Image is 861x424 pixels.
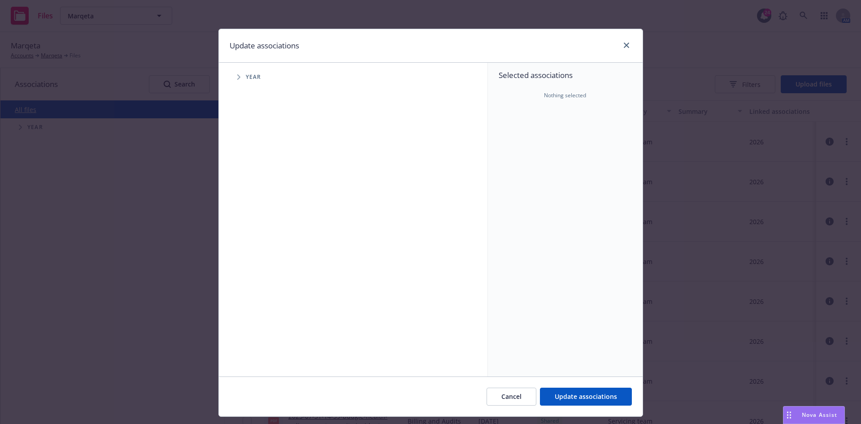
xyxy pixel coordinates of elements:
span: Nothing selected [544,91,586,100]
span: Cancel [501,392,522,401]
span: Update associations [555,392,617,401]
div: Drag to move [783,407,795,424]
button: Nova Assist [783,406,845,424]
span: Year [246,74,261,80]
button: Cancel [487,388,536,406]
div: Tree Example [219,68,487,86]
span: Selected associations [499,70,632,81]
span: Nova Assist [802,411,837,419]
h1: Update associations [230,40,299,52]
button: Update associations [540,388,632,406]
a: close [621,40,632,51]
